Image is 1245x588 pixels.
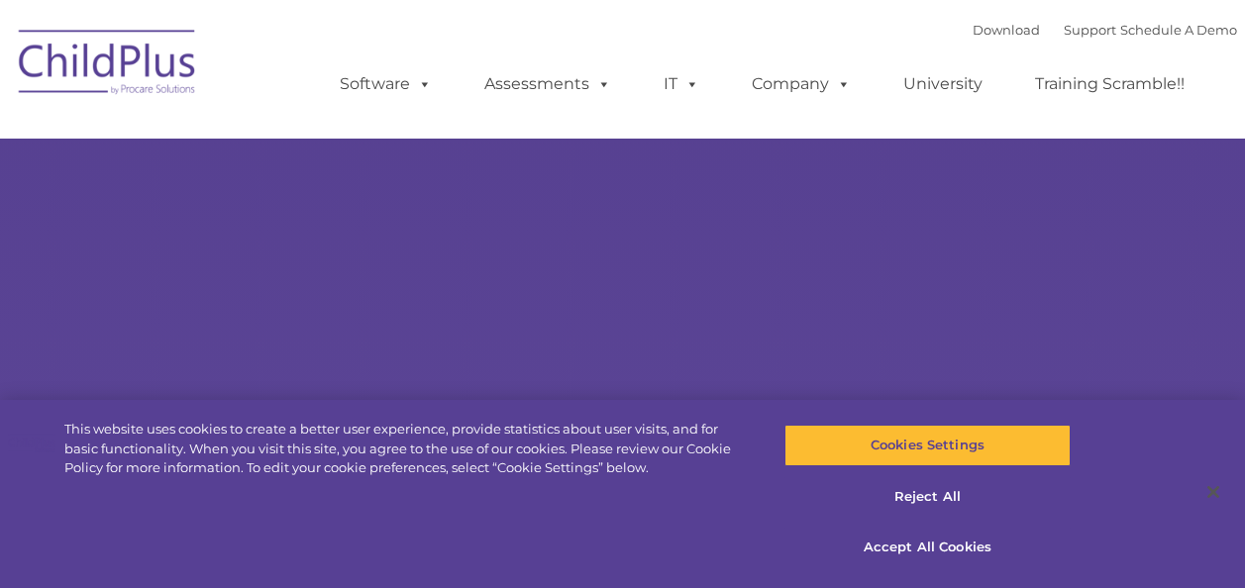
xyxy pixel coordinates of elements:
[465,64,631,104] a: Assessments
[1120,22,1237,38] a: Schedule A Demo
[973,22,1237,38] font: |
[883,64,1002,104] a: University
[320,64,452,104] a: Software
[64,420,747,478] div: This website uses cookies to create a better user experience, provide statistics about user visit...
[973,22,1040,38] a: Download
[784,476,1071,518] button: Reject All
[1192,470,1235,514] button: Close
[784,527,1071,568] button: Accept All Cookies
[732,64,871,104] a: Company
[1064,22,1116,38] a: Support
[1015,64,1204,104] a: Training Scramble!!
[644,64,719,104] a: IT
[784,425,1071,466] button: Cookies Settings
[9,16,207,115] img: ChildPlus by Procare Solutions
